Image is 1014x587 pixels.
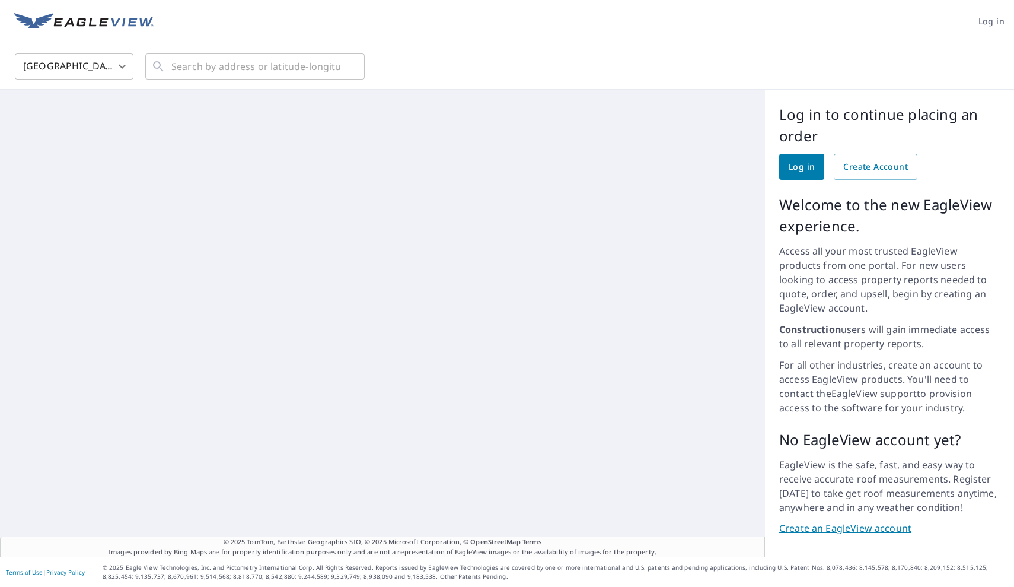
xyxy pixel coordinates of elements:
p: EagleView is the safe, fast, and easy way to receive accurate roof measurements. Register [DATE] ... [779,458,1000,515]
p: Log in to continue placing an order [779,104,1000,147]
input: Search by address or latitude-longitude [171,50,340,83]
a: Terms of Use [6,568,43,576]
span: Create Account [843,160,908,174]
a: EagleView support [831,387,917,400]
p: For all other industries, create an account to access EagleView products. You'll need to contact ... [779,358,1000,415]
p: Welcome to the new EagleView experience. [779,194,1000,237]
p: | [6,569,85,576]
span: Log in [978,14,1005,29]
a: OpenStreetMap [470,537,520,546]
a: Terms [522,537,542,546]
a: Log in [779,154,824,180]
span: Log in [789,160,815,174]
p: © 2025 Eagle View Technologies, Inc. and Pictometry International Corp. All Rights Reserved. Repo... [103,563,1008,581]
p: Access all your most trusted EagleView products from one portal. For new users looking to access ... [779,244,1000,315]
strong: Construction [779,323,841,336]
span: © 2025 TomTom, Earthstar Geographics SIO, © 2025 Microsoft Corporation, © [224,537,542,547]
div: [GEOGRAPHIC_DATA] [15,50,133,83]
img: EV Logo [14,13,154,31]
a: Create an EagleView account [779,522,1000,535]
p: users will gain immediate access to all relevant property reports. [779,322,1000,351]
p: No EagleView account yet? [779,429,1000,450]
a: Create Account [834,154,917,180]
a: Privacy Policy [46,568,85,576]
